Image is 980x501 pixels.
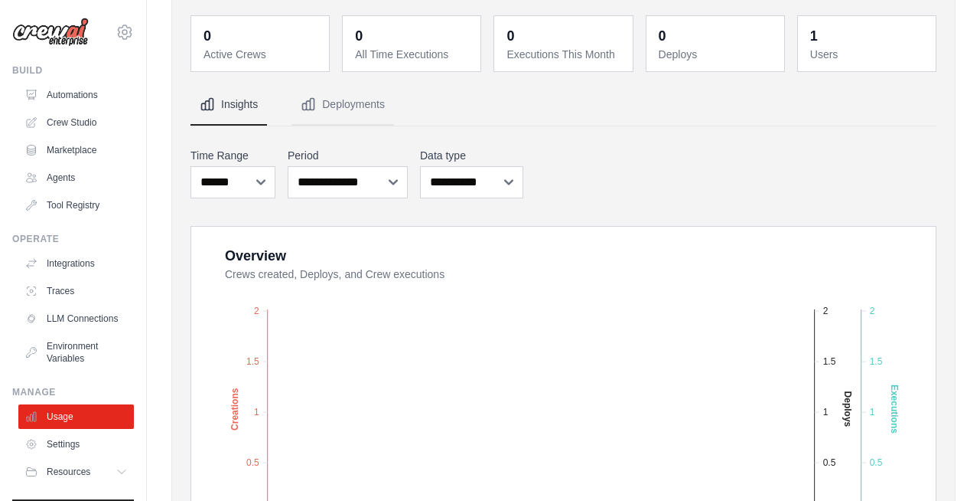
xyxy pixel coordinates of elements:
tspan: 1.5 [823,356,836,367]
a: Agents [18,165,134,190]
tspan: 2 [823,306,829,316]
span: Resources [47,466,90,478]
dt: All Time Executions [355,47,471,62]
tspan: 0.5 [823,457,836,468]
a: Tool Registry [18,193,134,218]
div: 0 [203,25,211,47]
button: Insights [190,84,267,126]
dt: Deploys [659,47,775,62]
tspan: 1.5 [246,356,259,367]
text: Executions [889,385,900,434]
tspan: 0.5 [870,457,883,468]
button: Resources [18,460,134,484]
tspan: 0.5 [246,457,259,468]
div: 0 [659,25,666,47]
button: Deployments [291,84,394,126]
a: Traces [18,279,134,303]
a: Usage [18,404,134,429]
dt: Executions This Month [506,47,623,62]
a: Marketplace [18,138,134,162]
tspan: 1.5 [870,356,883,367]
nav: Tabs [190,84,936,126]
label: Time Range [190,148,275,163]
div: 0 [506,25,514,47]
div: 0 [355,25,363,47]
tspan: 2 [870,306,875,316]
a: Environment Variables [18,334,134,371]
label: Period [288,148,408,163]
text: Creations [230,388,240,431]
dt: Crews created, Deploys, and Crew executions [225,267,917,282]
label: Data type [420,148,523,163]
div: Operate [12,233,134,245]
tspan: 1 [823,407,829,417]
a: Automations [18,83,134,107]
tspan: 1 [254,407,259,417]
dt: Users [810,47,926,62]
text: Deploys [842,391,853,427]
dt: Active Crews [203,47,320,62]
tspan: 1 [870,407,875,417]
div: Overview [225,245,286,267]
img: Logo [12,18,89,47]
tspan: 2 [254,306,259,316]
a: Crew Studio [18,110,134,135]
a: Settings [18,432,134,457]
div: Manage [12,386,134,398]
div: Build [12,64,134,77]
a: LLM Connections [18,306,134,331]
div: 1 [810,25,818,47]
a: Integrations [18,251,134,276]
